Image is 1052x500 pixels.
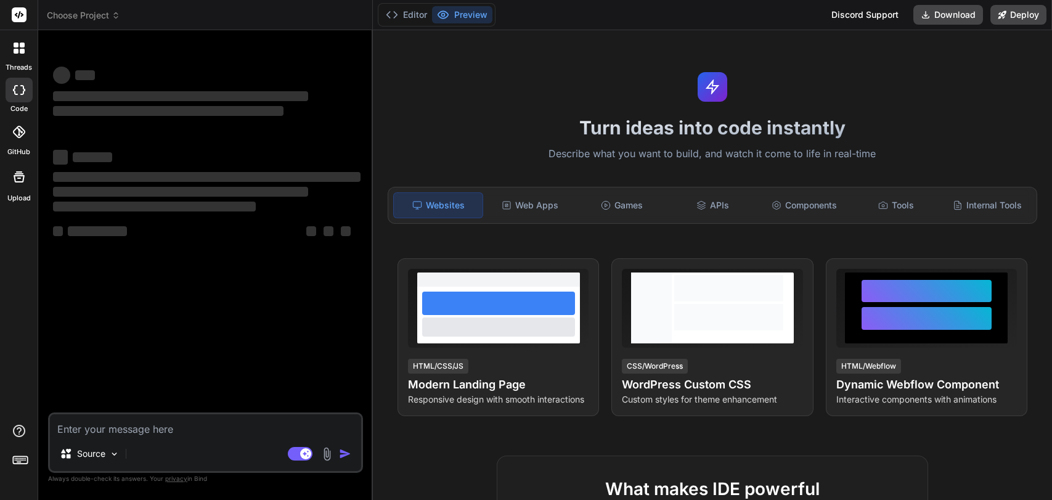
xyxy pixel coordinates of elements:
[913,5,983,25] button: Download
[836,376,1017,393] h4: Dynamic Webflow Component
[53,106,283,116] span: ‌
[381,6,432,23] button: Editor
[339,448,351,460] img: icon
[622,376,802,393] h4: WordPress Custom CSS
[341,226,351,236] span: ‌
[47,9,120,22] span: Choose Project
[380,117,1045,139] h1: Turn ideas into code instantly
[53,187,308,197] span: ‌
[324,226,333,236] span: ‌
[408,393,589,406] p: Responsive design with smooth interactions
[53,172,361,182] span: ‌
[53,202,256,211] span: ‌
[380,146,1045,162] p: Describe what you want to build, and watch it come to life in real-time
[320,447,334,461] img: attachment
[306,226,316,236] span: ‌
[622,359,688,374] div: CSS/WordPress
[408,376,589,393] h4: Modern Landing Page
[622,393,802,406] p: Custom styles for theme enhancement
[10,104,28,114] label: code
[486,192,574,218] div: Web Apps
[6,62,32,73] label: threads
[109,449,120,459] img: Pick Models
[393,192,483,218] div: Websites
[75,70,95,80] span: ‌
[824,5,906,25] div: Discord Support
[760,192,849,218] div: Components
[836,393,1017,406] p: Interactive components with animations
[836,359,901,374] div: HTML/Webflow
[73,152,112,162] span: ‌
[53,226,63,236] span: ‌
[432,6,492,23] button: Preview
[53,91,308,101] span: ‌
[7,147,30,157] label: GitHub
[669,192,757,218] div: APIs
[408,359,468,374] div: HTML/CSS/JS
[53,67,70,84] span: ‌
[851,192,940,218] div: Tools
[7,193,31,203] label: Upload
[165,475,187,482] span: privacy
[77,448,105,460] p: Source
[990,5,1046,25] button: Deploy
[68,226,127,236] span: ‌
[48,473,363,485] p: Always double-check its answers. Your in Bind
[53,150,68,165] span: ‌
[577,192,666,218] div: Games
[943,192,1032,218] div: Internal Tools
